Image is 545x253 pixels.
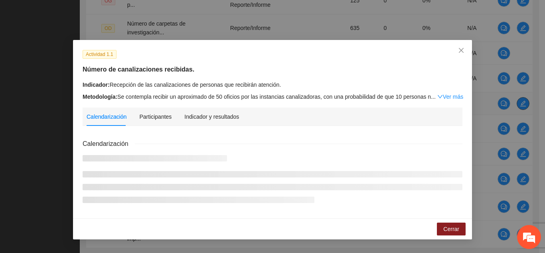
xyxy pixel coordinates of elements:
textarea: Escriba su mensaje y pulse “Intro” [4,168,152,196]
strong: Metodología: [83,94,117,100]
button: Cerrar [437,223,466,235]
span: Calendarización [83,139,135,149]
div: Calendarización [87,112,126,121]
span: Actividad 1.1 [83,50,117,59]
span: close [458,47,464,54]
a: Expand [437,94,463,100]
span: down [437,94,443,100]
div: Indicador y resultados [184,112,239,121]
div: Recepción de las canalizaciones de personas que recibirán atención. [83,80,462,89]
div: Se contempla recibir un aproximado de 50 oficios por las instancias canalizadoras, con una probab... [83,92,462,101]
span: Cerrar [443,225,459,233]
button: Close [450,40,472,62]
div: Chatee con nosotros ahora [41,41,134,51]
div: Minimizar ventana de chat en vivo [131,4,150,23]
span: Estamos en línea. [46,82,110,162]
h5: Número de canalizaciones recibidas. [83,65,462,74]
strong: Indicador: [83,82,110,88]
div: Participantes [139,112,172,121]
span: ... [431,94,436,100]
